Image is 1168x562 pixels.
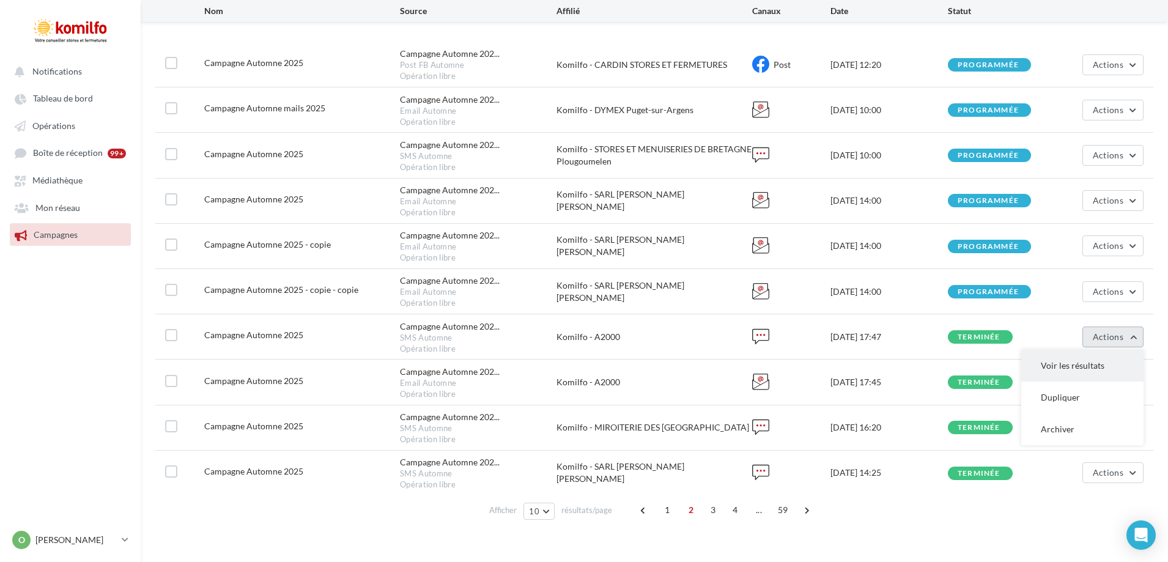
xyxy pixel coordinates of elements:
a: Tableau de bord [7,87,133,109]
span: Campagne Automne 2025 - copie [204,239,331,250]
span: Campagne Automne 2025 [204,466,303,476]
a: Médiathèque [7,169,133,191]
div: Komilfo - A2000 [556,376,752,388]
span: ... [749,500,769,520]
div: Source [400,5,556,17]
div: Opération libre [400,253,556,264]
span: 2 [681,500,701,520]
button: Actions [1082,100,1144,120]
span: Afficher [489,505,517,516]
span: Campagne Automne 2025 [204,330,303,340]
span: O [18,534,25,546]
span: Actions [1093,105,1123,115]
div: [DATE] 10:00 [830,104,948,116]
div: Komilfo - SARL [PERSON_NAME] [PERSON_NAME] [556,460,752,485]
div: [DATE] 10:00 [830,149,948,161]
span: Campagne Automne 202... [400,184,500,196]
button: Dupliquer [1021,382,1144,413]
div: [DATE] 17:45 [830,376,948,388]
div: Opération libre [400,207,556,218]
div: [DATE] 14:00 [830,240,948,252]
div: Opération libre [400,344,556,355]
span: Campagne Automne 2025 [204,375,303,386]
button: Notifications [7,60,128,82]
div: programmée [958,152,1019,160]
span: Actions [1093,240,1123,251]
span: Campagne Automne mails 2025 [204,103,325,113]
div: Open Intercom Messenger [1126,520,1156,550]
div: 99+ [108,149,126,158]
span: Campagne Automne 202... [400,229,500,242]
span: Médiathèque [32,176,83,186]
div: Date [830,5,948,17]
div: terminée [958,379,1000,386]
div: programmée [958,197,1019,205]
span: Actions [1093,59,1123,70]
div: programmée [958,106,1019,114]
div: Email Automne [400,378,556,389]
button: Actions [1082,327,1144,347]
div: SMS Automne [400,423,556,434]
span: Campagne Automne 202... [400,139,500,151]
span: Opérations [32,120,75,131]
button: Actions [1082,462,1144,483]
span: Actions [1093,286,1123,297]
span: Notifications [32,66,82,76]
a: Opérations [7,114,133,136]
div: Komilfo - SARL [PERSON_NAME] [PERSON_NAME] [556,188,752,213]
span: Campagne Automne 202... [400,366,500,378]
span: Campagne Automne 202... [400,320,500,333]
p: [PERSON_NAME] [35,534,117,546]
div: [DATE] 14:00 [830,194,948,207]
a: Boîte de réception 99+ [7,141,133,164]
a: Mon réseau [7,196,133,218]
div: Komilfo - SARL [PERSON_NAME] [PERSON_NAME] [556,234,752,258]
div: Canaux [752,5,830,17]
div: [DATE] 12:20 [830,59,948,71]
a: O [PERSON_NAME] [10,528,131,552]
span: Campagne Automne 202... [400,94,500,106]
span: Actions [1093,331,1123,342]
span: Actions [1093,467,1123,478]
div: Opération libre [400,479,556,490]
span: 3 [703,500,723,520]
span: Campagne Automne 202... [400,275,500,287]
div: Affilié [556,5,752,17]
span: Campagne Automne 202... [400,411,500,423]
div: Email Automne [400,287,556,298]
a: Campagnes [7,223,133,245]
span: résultats/page [561,505,612,516]
button: Archiver [1021,413,1144,445]
span: Mon réseau [35,202,80,213]
span: Tableau de bord [33,94,93,104]
button: Actions [1082,190,1144,211]
span: Post [774,59,791,70]
span: Actions [1093,150,1123,160]
div: SMS Automne [400,333,556,344]
span: Campagnes [34,230,78,240]
span: Campagne Automne 2025 [204,57,303,68]
div: Opération libre [400,71,556,82]
div: Komilfo - STORES ET MENUISERIES DE BRETAGNE Plougoumelen [556,143,752,168]
span: Campagne Automne 2025 [204,194,303,204]
div: Komilfo - DYMEX Puget-sur-Argens [556,104,752,116]
div: Opération libre [400,298,556,309]
span: Campagne Automne 2025 [204,421,303,431]
div: Email Automne [400,242,556,253]
div: terminée [958,333,1000,341]
div: Post FB Automne [400,60,556,71]
div: [DATE] 14:25 [830,467,948,479]
div: programmée [958,288,1019,296]
div: Opération libre [400,162,556,173]
div: Nom [204,5,400,17]
button: 10 [523,503,555,520]
div: Statut [948,5,1065,17]
button: Actions [1082,235,1144,256]
span: 10 [529,506,539,516]
div: Komilfo - CARDIN STORES ET FERMETURES [556,59,752,71]
div: SMS Automne [400,151,556,162]
div: SMS Automne [400,468,556,479]
span: 4 [725,500,745,520]
div: [DATE] 17:47 [830,331,948,343]
div: Opération libre [400,389,556,400]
